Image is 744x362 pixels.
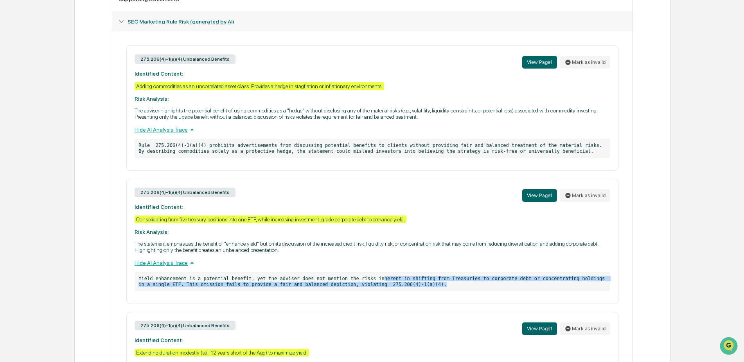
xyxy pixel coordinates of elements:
button: View Page1 [522,189,557,202]
button: Start new chat [133,62,142,72]
span: SEC Marketing Rule Risk [128,18,234,25]
a: Powered byPylon [55,132,95,139]
div: 🗄️ [57,100,63,106]
div: 🖐️ [8,100,14,106]
strong: Risk Analysis: [135,229,169,235]
iframe: Open customer support [719,336,740,357]
input: Clear [20,36,129,44]
p: Rule 275.206(4)-1(a)(4) prohibits advertisements from discussing potential benefits to clients wi... [135,139,610,158]
div: Hide AI Analysis Trace [135,259,610,267]
strong: Risk Analysis: [135,96,169,102]
div: We're available if you need us! [27,68,99,74]
p: The adviser highlights the potential benefit of using commodities as a "hedge" without disclosing... [135,107,610,120]
p: How can we help? [8,16,142,29]
button: Mark as invalid [560,189,610,202]
button: Mark as invalid [560,322,610,335]
div: Start new chat [27,60,128,68]
a: 🖐️Preclearance [5,96,54,110]
img: 1746055101610-c473b297-6a78-478c-a979-82029cc54cd1 [8,60,22,74]
strong: Identified Content: [135,71,183,77]
div: Extending duration modestly (still 12 years short of the Agg) to maximize yield. [135,349,309,357]
div: Adding commodities as an uncorrelated asset class Provides a hedge in stagflation or inflationary... [135,82,384,90]
u: (generated by AI) [190,18,234,25]
span: Data Lookup [16,114,49,121]
div: SEC Marketing Rule Risk (generated by AI) [112,12,632,31]
span: Pylon [78,133,95,139]
a: 🗄️Attestations [54,96,100,110]
button: Mark as invalid [560,56,610,69]
div: 275.206(4)-1(a)(4) Unbalanced Benefits [135,188,235,197]
p: Yield enhancement is a potential benefit, yet the adviser does not mention the risks inherent in ... [135,272,610,291]
button: View Page1 [522,56,557,69]
a: 🔎Data Lookup [5,110,52,125]
button: View Page1 [522,322,557,335]
strong: Identified Content: [135,204,183,210]
p: The statement emphasizes the benefit of "enhance yield" but omits discussion of the increased cre... [135,241,610,253]
strong: Identified Content: [135,337,183,343]
div: 🔎 [8,114,14,121]
div: Hide AI Analysis Trace [135,125,610,134]
div: Consolidating from five treasury positions into one ETF, while increasing investment-grade corpor... [135,215,406,223]
span: Preclearance [16,99,50,107]
span: Attestations [65,99,97,107]
div: 275.206(4)-1(a)(4) Unbalanced Benefits [135,54,235,64]
div: 275.206(4)-1(a)(4) Unbalanced Benefits [135,321,235,330]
